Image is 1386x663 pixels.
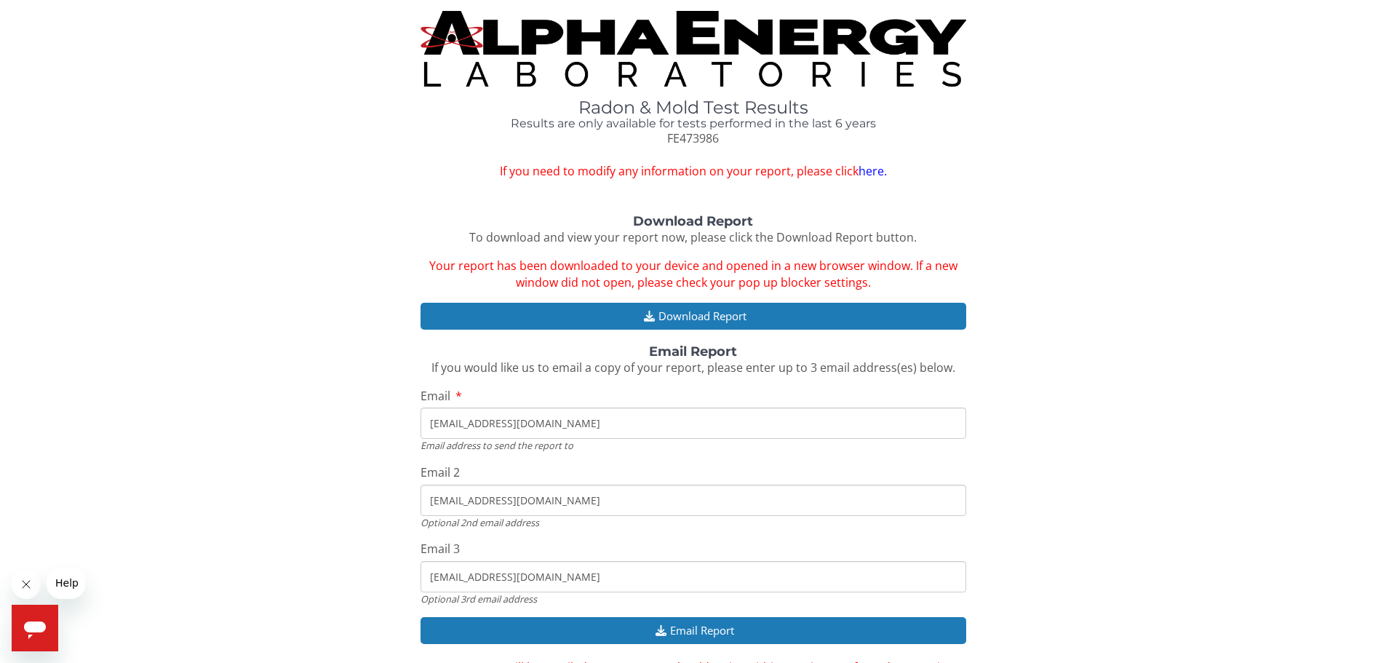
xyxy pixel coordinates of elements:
span: Email [421,388,450,404]
img: TightCrop.jpg [421,11,966,87]
iframe: Close message [12,570,41,599]
span: Email 3 [421,541,460,557]
div: Optional 2nd email address [421,516,966,529]
span: Email 2 [421,464,460,480]
iframe: Button to launch messaging window [12,605,58,651]
button: Download Report [421,303,966,330]
div: Email address to send the report to [421,439,966,452]
span: Your report has been downloaded to your device and opened in a new browser window. If a new windo... [429,258,957,290]
span: FE473986 [667,130,719,146]
a: here. [859,163,887,179]
button: Email Report [421,617,966,644]
div: Optional 3rd email address [421,592,966,606]
h1: Radon & Mold Test Results [421,98,966,117]
span: If you would like us to email a copy of your report, please enter up to 3 email address(es) below. [431,360,955,376]
span: To download and view your report now, please click the Download Report button. [469,229,917,245]
strong: Download Report [633,213,753,229]
h4: Results are only available for tests performed in the last 6 years [421,117,966,130]
span: If you need to modify any information on your report, please click [421,163,966,180]
iframe: Message from company [47,567,85,599]
strong: Email Report [649,344,737,360]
